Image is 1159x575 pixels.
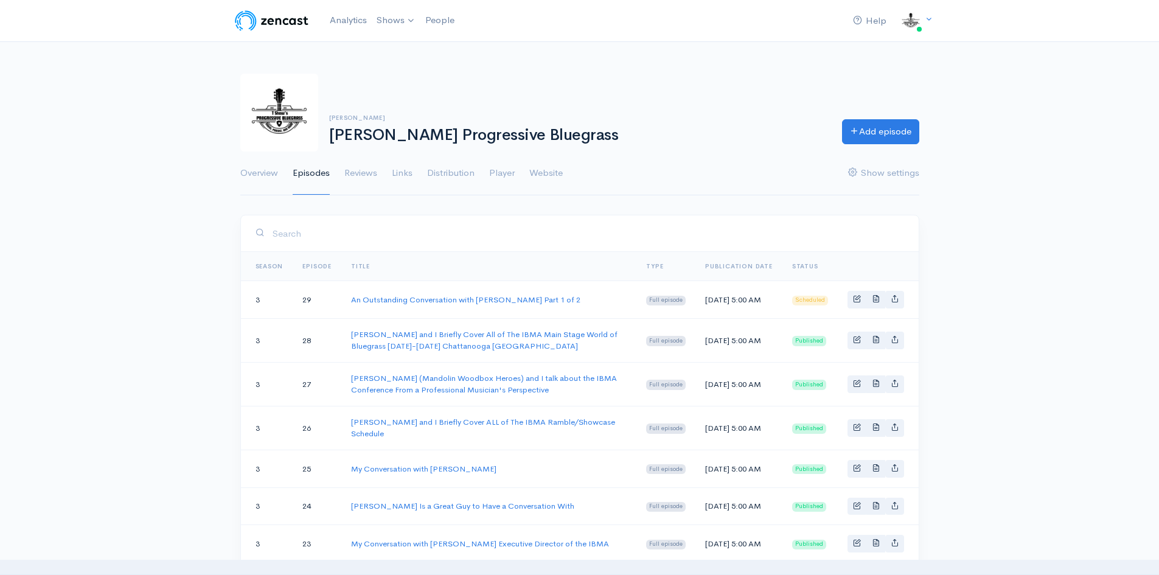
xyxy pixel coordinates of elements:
[240,152,278,195] a: Overview
[241,525,293,563] td: 3
[241,487,293,525] td: 3
[695,450,782,487] td: [DATE] 5:00 AM
[329,114,827,121] h6: [PERSON_NAME]
[792,336,826,346] span: Published
[351,464,496,474] a: My Conversation with [PERSON_NAME]
[293,450,341,487] td: 25
[351,262,370,270] a: Title
[646,540,686,549] span: Full episode
[792,502,826,512] span: Published
[792,262,818,270] span: Status
[293,281,341,319] td: 29
[646,380,686,389] span: Full episode
[695,525,782,563] td: [DATE] 5:00 AM
[847,375,904,393] div: Basic example
[241,281,293,319] td: 3
[351,417,615,439] a: [PERSON_NAME] and I Briefly Cover ALL of The IBMA Ramble/Showcase Schedule
[529,152,563,195] a: Website
[705,262,773,270] a: Publication date
[427,152,475,195] a: Distribution
[293,525,341,563] td: 23
[695,318,782,362] td: [DATE] 5:00 AM
[847,535,904,552] div: Basic example
[325,7,372,33] a: Analytics
[351,294,580,305] a: An Outstanding Conversation with [PERSON_NAME] Part 1 of 2
[293,406,341,450] td: 26
[792,423,826,433] span: Published
[792,540,826,549] span: Published
[241,406,293,450] td: 3
[351,538,609,549] a: My Conversation with [PERSON_NAME] Executive Director of the IBMA
[646,464,686,474] span: Full episode
[695,281,782,319] td: [DATE] 5:00 AM
[646,296,686,305] span: Full episode
[351,373,617,396] a: [PERSON_NAME] (Mandolin Woodbox Heroes) and I talk about the IBMA Conference From a Professional ...
[847,460,904,478] div: Basic example
[847,332,904,349] div: Basic example
[848,152,919,195] a: Show settings
[241,318,293,362] td: 3
[899,9,923,33] img: ...
[256,262,284,270] a: Season
[241,362,293,406] td: 3
[489,152,515,195] a: Player
[848,8,891,34] a: Help
[293,487,341,525] td: 24
[847,419,904,437] div: Basic example
[372,7,420,34] a: Shows
[646,423,686,433] span: Full episode
[695,362,782,406] td: [DATE] 5:00 AM
[293,362,341,406] td: 27
[847,498,904,515] div: Basic example
[847,291,904,308] div: Basic example
[392,152,412,195] a: Links
[695,406,782,450] td: [DATE] 5:00 AM
[646,336,686,346] span: Full episode
[351,501,574,511] a: [PERSON_NAME] Is a Great Guy to Have a Conversation With
[646,262,663,270] a: Type
[344,152,377,195] a: Reviews
[792,464,826,474] span: Published
[646,502,686,512] span: Full episode
[329,127,827,144] h1: [PERSON_NAME] Progressive Bluegrass
[272,221,904,246] input: Search
[842,119,919,144] a: Add episode
[351,329,618,352] a: [PERSON_NAME] and I Briefly Cover All of The IBMA Main Stage World of Bluegrass [DATE]-[DATE] Cha...
[695,487,782,525] td: [DATE] 5:00 AM
[293,318,341,362] td: 28
[241,450,293,487] td: 3
[293,152,330,195] a: Episodes
[233,9,310,33] img: ZenCast Logo
[792,296,828,305] span: Scheduled
[420,7,459,33] a: People
[302,262,332,270] a: Episode
[792,380,826,389] span: Published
